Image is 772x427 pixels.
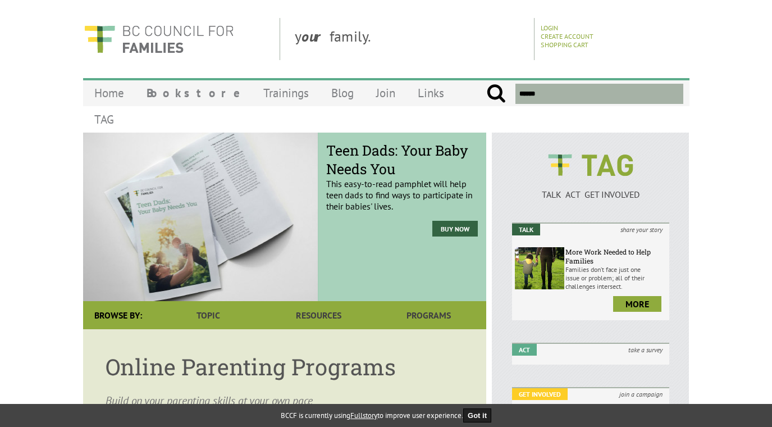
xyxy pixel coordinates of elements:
[263,301,373,329] a: Resources
[320,80,365,106] a: Blog
[512,388,568,400] em: Get Involved
[565,265,666,290] p: Families don’t face just one issue or problem; all of their challenges intersect.
[613,296,661,312] a: more
[512,189,670,200] p: TALK ACT GET INVOLVED
[106,352,464,381] h1: Online Parenting Programs
[512,178,670,200] a: TALK ACT GET INVOLVED
[302,27,330,46] strong: our
[540,144,641,187] img: BCCF's TAG Logo
[613,388,669,400] i: join a campaign
[286,18,535,60] div: y family.
[83,80,135,106] a: Home
[541,32,593,40] a: Create Account
[463,408,491,423] button: Got it
[373,301,483,329] a: Programs
[622,344,669,356] i: take a survey
[541,40,588,49] a: Shopping Cart
[406,80,455,106] a: Links
[486,84,506,104] input: Submit
[106,393,464,408] p: Build on your parenting skills at your own pace
[83,18,235,60] img: BC Council for FAMILIES
[83,106,125,133] a: TAG
[326,150,478,212] p: This easy-to-read pamphlet will help teen dads to find ways to participate in their babies' lives.
[541,24,558,32] a: Login
[252,80,320,106] a: Trainings
[135,80,252,106] a: Bookstore
[83,301,153,329] div: Browse By:
[512,344,537,356] em: Act
[512,224,540,235] em: Talk
[365,80,406,106] a: Join
[153,301,263,329] a: Topic
[565,247,666,265] h6: More Work Needed to Help Families
[326,141,478,178] span: Teen Dads: Your Baby Needs You
[614,224,669,235] i: share your story
[432,221,478,237] a: Buy Now
[350,411,377,420] a: Fullstory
